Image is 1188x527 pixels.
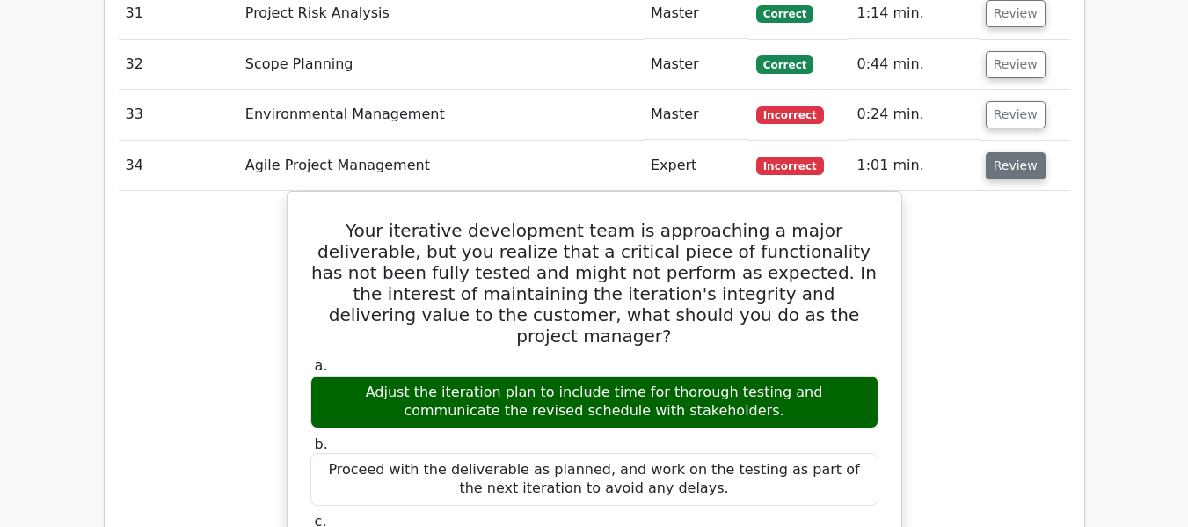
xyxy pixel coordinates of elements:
[309,220,880,347] h5: Your iterative development team is approaching a major deliverable, but you realize that a critic...
[238,40,644,90] td: Scope Planning
[756,157,824,174] span: Incorrect
[849,90,978,140] td: 0:24 min.
[644,40,749,90] td: Master
[756,55,813,73] span: Correct
[756,106,824,124] span: Incorrect
[310,376,878,428] div: Adjust the iteration plan to include time for thorough testing and communicate the revised schedu...
[119,90,238,140] td: 33
[986,152,1046,179] button: Review
[644,90,749,140] td: Master
[238,90,644,140] td: Environmental Management
[119,141,238,191] td: 34
[119,40,238,90] td: 32
[849,141,978,191] td: 1:01 min.
[315,357,328,374] span: a.
[238,141,644,191] td: Agile Project Management
[986,51,1046,78] button: Review
[310,453,878,506] div: Proceed with the deliverable as planned, and work on the testing as part of the next iteration to...
[849,40,978,90] td: 0:44 min.
[644,141,749,191] td: Expert
[756,5,813,23] span: Correct
[315,436,328,452] span: b.
[986,101,1046,128] button: Review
